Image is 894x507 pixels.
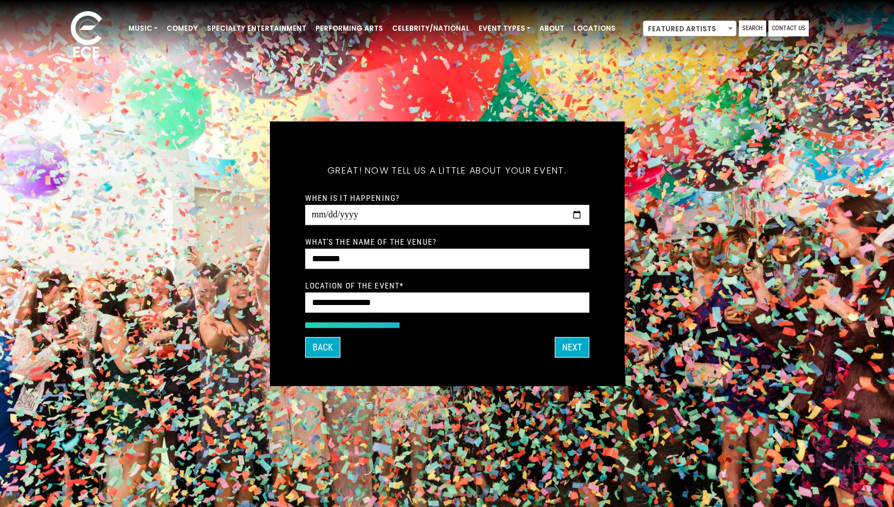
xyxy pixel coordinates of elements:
a: Contact Us [768,20,809,36]
a: About [535,19,569,38]
a: Search [739,20,766,36]
a: Specialty Entertainment [202,19,311,38]
label: Location of the event [305,280,404,290]
h5: Great! Now tell us a little about your event. [305,150,589,191]
img: ece_new_logo_whitev2-1.png [58,8,115,63]
button: Back [305,337,340,357]
a: Music [124,19,162,38]
span: Featured Artists [643,20,737,36]
a: Celebrity/National [388,19,474,38]
a: Comedy [162,19,202,38]
span: Featured Artists [643,21,736,37]
label: When is it happening? [305,192,400,203]
a: Locations [569,19,620,38]
a: Event Types [474,19,535,38]
label: What's the name of the venue? [305,236,436,246]
a: Performing Arts [311,19,388,38]
button: Next [555,337,589,357]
